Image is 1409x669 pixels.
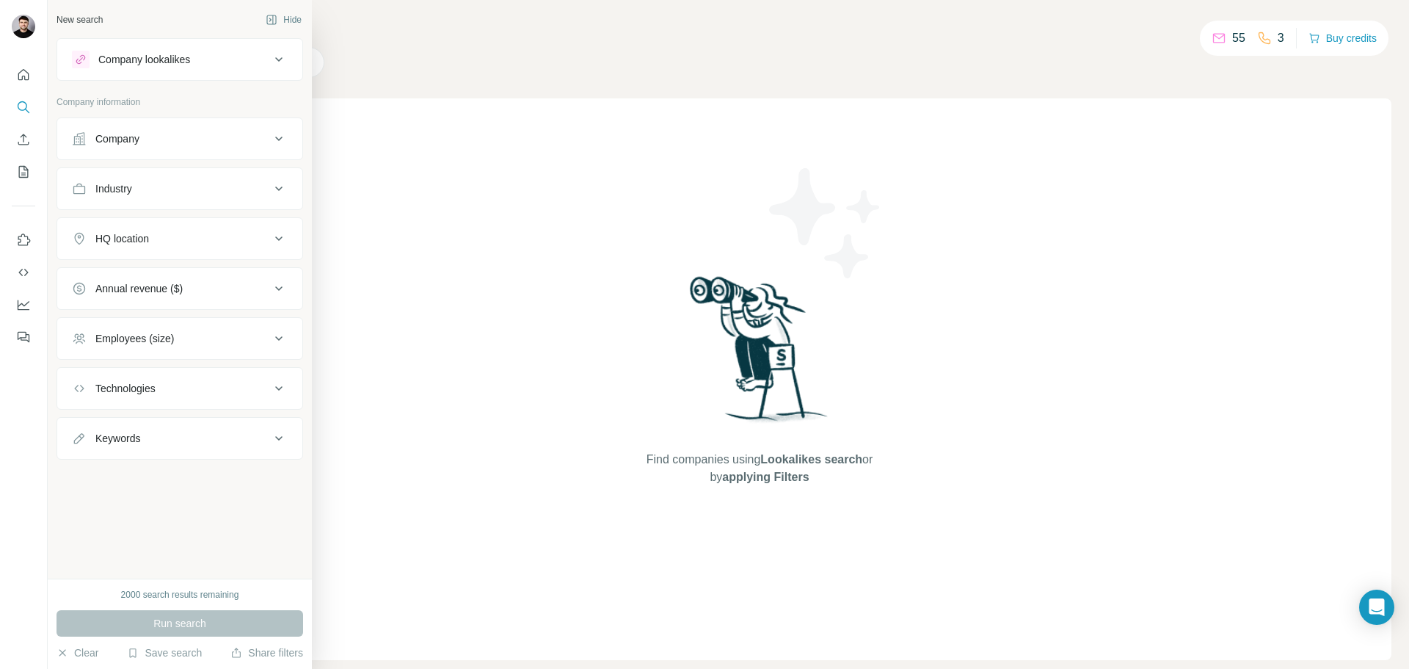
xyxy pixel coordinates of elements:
[95,381,156,396] div: Technologies
[255,9,312,31] button: Hide
[95,331,174,346] div: Employees (size)
[1308,28,1377,48] button: Buy credits
[57,646,98,660] button: Clear
[57,421,302,456] button: Keywords
[98,52,190,67] div: Company lookalikes
[95,131,139,146] div: Company
[683,272,836,436] img: Surfe Illustration - Woman searching with binoculars
[12,324,35,350] button: Feedback
[57,221,302,256] button: HQ location
[12,126,35,153] button: Enrich CSV
[12,15,35,38] img: Avatar
[12,94,35,120] button: Search
[12,62,35,88] button: Quick start
[95,231,149,246] div: HQ location
[57,271,302,306] button: Annual revenue ($)
[121,588,239,601] div: 2000 search results remaining
[57,121,302,156] button: Company
[128,18,1391,38] h4: Search
[1232,29,1245,47] p: 55
[57,42,302,77] button: Company lookalikes
[760,157,892,289] img: Surfe Illustration - Stars
[12,259,35,286] button: Use Surfe API
[127,646,202,660] button: Save search
[57,171,302,206] button: Industry
[1359,590,1394,625] div: Open Intercom Messenger
[760,453,862,466] span: Lookalikes search
[95,181,132,196] div: Industry
[57,371,302,406] button: Technologies
[12,292,35,318] button: Dashboard
[57,13,103,26] div: New search
[12,227,35,253] button: Use Surfe on LinkedIn
[1278,29,1284,47] p: 3
[230,646,303,660] button: Share filters
[12,159,35,185] button: My lists
[722,471,809,483] span: applying Filters
[95,431,140,446] div: Keywords
[642,451,877,486] span: Find companies using or by
[95,281,183,296] div: Annual revenue ($)
[57,95,303,109] p: Company information
[57,321,302,356] button: Employees (size)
